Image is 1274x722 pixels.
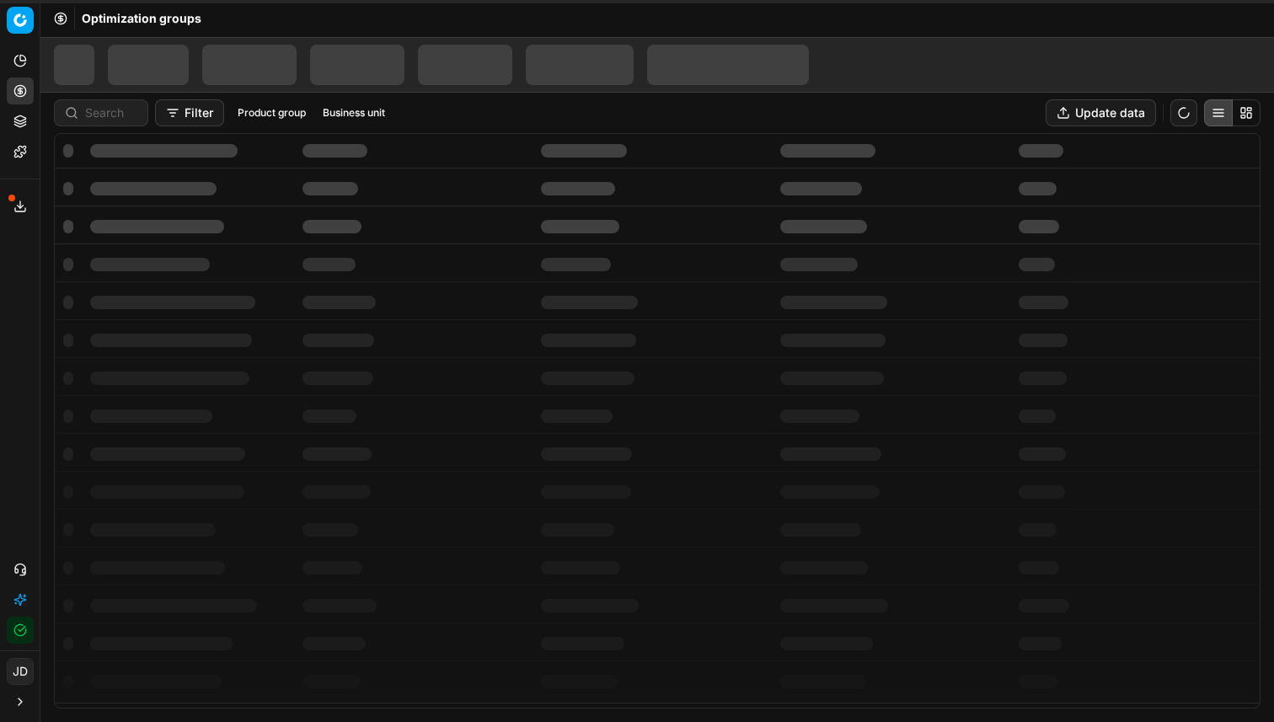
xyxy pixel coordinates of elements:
button: Filter [155,99,224,126]
nav: breadcrumb [82,10,201,27]
button: Product group [231,103,313,123]
span: JD [8,659,33,684]
input: Search [85,104,137,121]
span: Optimization groups [82,10,201,27]
button: JD [7,658,34,685]
button: Business unit [316,103,392,123]
button: Update data [1046,99,1156,126]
